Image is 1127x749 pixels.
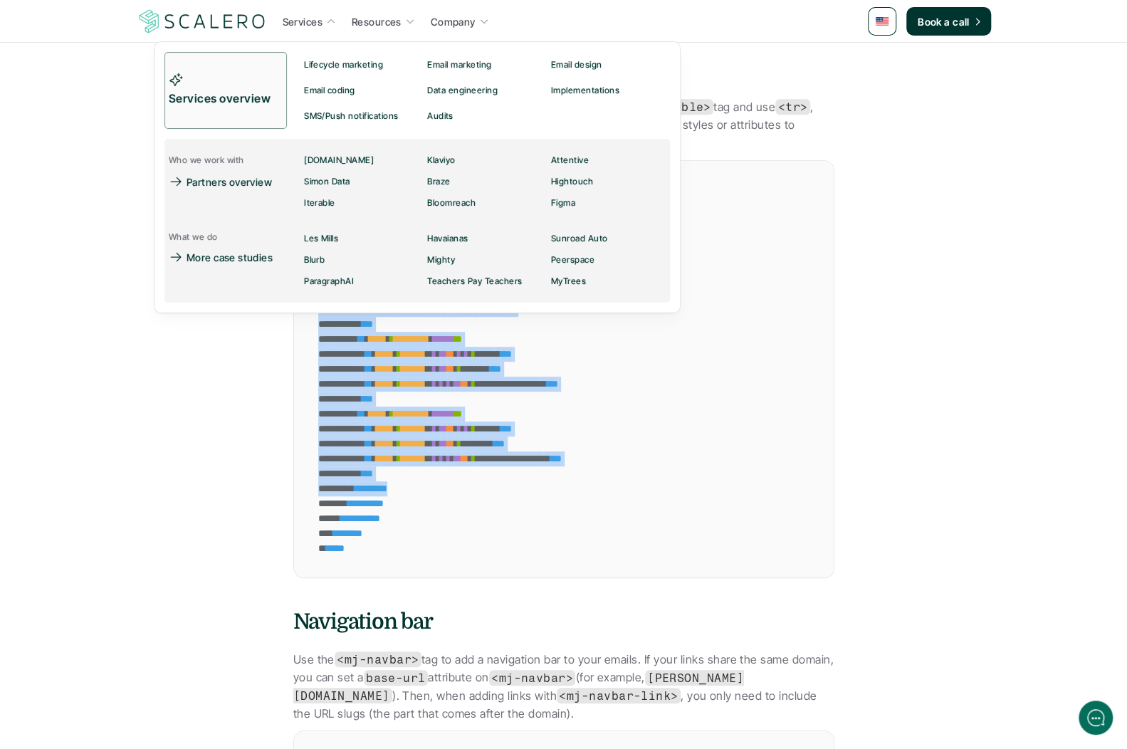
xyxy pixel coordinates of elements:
p: Book a call [918,14,970,29]
a: Partners overview [164,171,282,192]
a: Email design [547,52,670,78]
a: Attentive [547,150,670,171]
p: Services [283,14,323,29]
p: Lifecycle marketing [304,60,383,70]
a: Email marketing [424,52,547,78]
p: Data engineering [428,85,498,95]
a: SMS/Push notifications [300,103,423,129]
a: Book a call [906,7,991,36]
p: Email marketing [428,60,492,70]
div: Code Editor for example.md [294,161,834,577]
a: Implementations [547,78,670,103]
p: Hightouch [551,177,593,187]
a: Data engineering [424,78,547,103]
p: Implementations [551,85,619,95]
p: Havaianas [428,234,468,243]
img: Scalero company logo [137,8,268,35]
p: Attentive [551,155,589,165]
p: Email coding [304,85,355,95]
p: Resources [352,14,402,29]
a: Figma [547,192,670,214]
p: MyTrees [551,276,586,286]
p: What we do [169,232,218,242]
a: Mighty [424,249,547,271]
code: <mj-navbar-link> [557,688,681,703]
a: Sunroad Auto [547,228,670,249]
p: Blurb [304,255,325,265]
code: <tr> [775,99,809,115]
a: Teachers Pay Teachers [424,271,547,292]
p: Braze [428,177,451,187]
p: Partners overview [187,174,272,189]
a: ParagraphAI [300,271,423,292]
a: Les Mills [300,228,423,249]
p: Mighty [428,255,456,265]
p: Company [431,14,476,29]
a: MyTrees [547,271,670,292]
h4: Navigation bar [293,607,834,637]
p: Klaviyo [428,155,456,165]
span: We run on Gist [119,498,180,507]
p: [DOMAIN_NAME] [304,155,374,165]
p: SMS/Push notifications [304,111,399,121]
p: Who we work with [169,155,244,165]
p: Bloomreach [428,198,476,208]
p: ParagraphAI [304,276,354,286]
p: Simon Data [304,177,350,187]
p: More case studies [187,250,273,265]
h1: Hi! Welcome to [GEOGRAPHIC_DATA]. [21,69,263,92]
h2: Let us know if we can help with lifecycle marketing. [21,95,263,163]
a: Blurb [300,249,423,271]
button: New conversation [22,189,263,217]
p: Audits [427,111,454,121]
div: Code Editor for example.md [294,161,852,577]
a: Audits [423,103,538,129]
p: Use the tag to add a navigation bar to your emails. If your links share the same domain, you can ... [293,651,834,723]
p: Les Mills [304,234,338,243]
a: Klaviyo [424,150,547,171]
a: Braze [424,171,547,192]
span: New conversation [92,197,171,209]
code: base-url [364,670,428,686]
a: Hightouch [547,171,670,192]
p: Peerspace [551,255,594,265]
a: Services overview [164,52,287,129]
a: Peerspace [547,249,670,271]
p: Services overview [169,90,274,108]
p: Sunroad Auto [551,234,608,243]
a: Bloomreach [424,192,547,214]
a: Lifecycle marketing [300,52,423,78]
iframe: gist-messenger-bubble-iframe [1079,701,1113,735]
p: Figma [551,198,575,208]
a: Scalero company logo [137,9,268,34]
p: Iterable [304,198,335,208]
a: Havaianas [424,228,547,249]
p: Email design [551,60,602,70]
code: <mj-navbar> [335,651,421,667]
a: Email coding [300,78,423,103]
a: More case studies [164,246,287,268]
a: Simon Data [300,171,423,192]
a: [DOMAIN_NAME] [300,150,423,171]
code: <mj-navbar> [489,670,576,686]
a: Iterable [300,192,423,214]
p: Teachers Pay Teachers [428,276,523,286]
